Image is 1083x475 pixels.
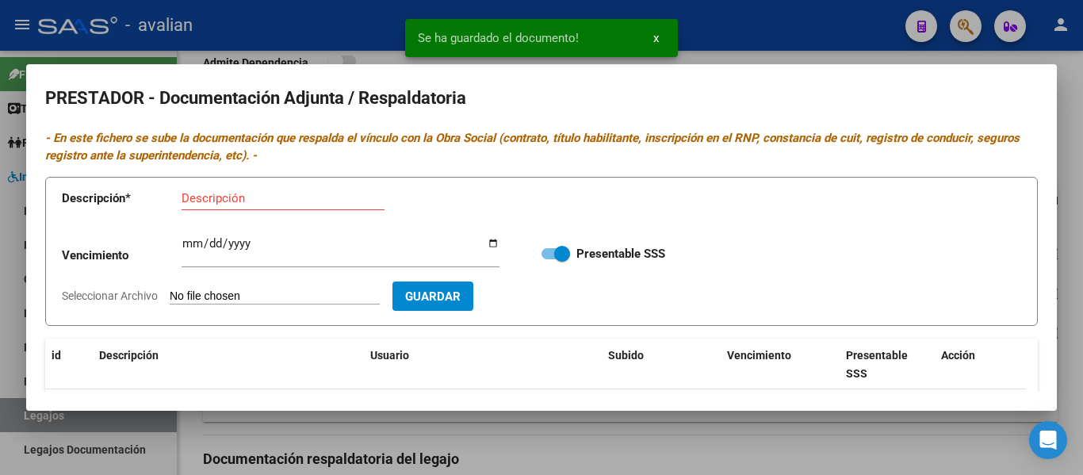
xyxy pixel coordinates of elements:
[370,349,409,362] span: Usuario
[602,339,721,391] datatable-header-cell: Subido
[608,349,644,362] span: Subido
[364,339,602,391] datatable-header-cell: Usuario
[45,339,93,391] datatable-header-cell: id
[62,289,158,302] span: Seleccionar Archivo
[653,31,659,45] span: x
[418,30,579,46] span: Se ha guardado el documento!
[405,289,461,304] span: Guardar
[576,247,665,261] strong: Presentable SSS
[99,349,159,362] span: Descripción
[727,349,791,362] span: Vencimiento
[392,282,473,311] button: Guardar
[62,247,182,265] p: Vencimiento
[45,83,1038,113] h2: PRESTADOR - Documentación Adjunta / Respaldatoria
[93,339,364,391] datatable-header-cell: Descripción
[941,349,975,362] span: Acción
[62,190,182,208] p: Descripción
[641,24,672,52] button: x
[935,339,1014,391] datatable-header-cell: Acción
[52,349,61,362] span: id
[1029,421,1067,459] div: Open Intercom Messenger
[721,339,840,391] datatable-header-cell: Vencimiento
[846,349,908,380] span: Presentable SSS
[840,339,935,391] datatable-header-cell: Presentable SSS
[45,131,1020,163] i: - En este fichero se sube la documentación que respalda el vínculo con la Obra Social (contrato, ...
